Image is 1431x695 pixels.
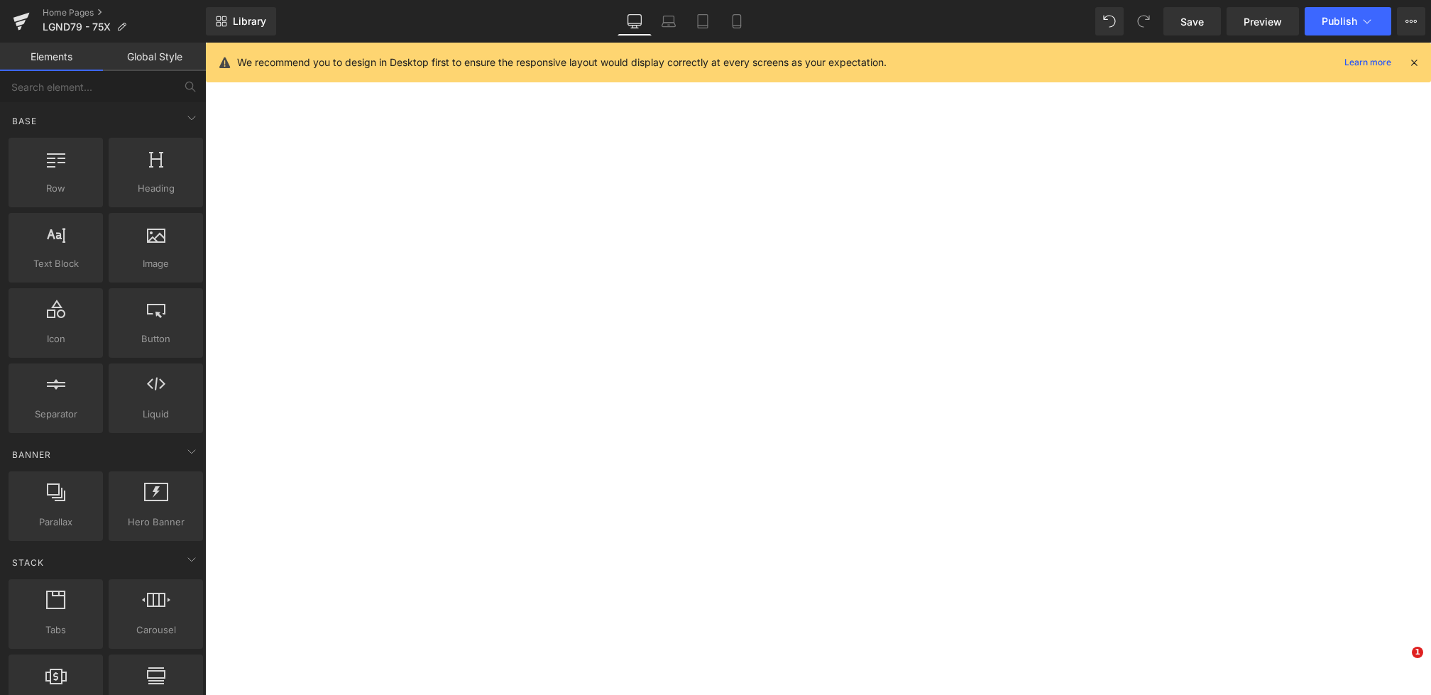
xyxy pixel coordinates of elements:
span: Stack [11,556,45,569]
a: New Library [206,7,276,35]
span: Carousel [113,623,199,637]
span: Image [113,256,199,271]
span: LGND79 - 75X [43,21,111,33]
span: Preview [1244,14,1282,29]
span: Parallax [13,515,99,530]
span: Banner [11,448,53,461]
button: More [1397,7,1425,35]
span: Heading [113,181,199,196]
a: Desktop [618,7,652,35]
span: Tabs [13,623,99,637]
span: 1 [1412,647,1423,658]
a: Laptop [652,7,686,35]
button: Publish [1305,7,1391,35]
span: Library [233,15,266,28]
span: Publish [1322,16,1357,27]
span: Text Block [13,256,99,271]
span: Button [113,332,199,346]
span: Save [1180,14,1204,29]
span: Base [11,114,38,128]
a: Tablet [686,7,720,35]
a: Learn more [1339,54,1397,71]
span: Row [13,181,99,196]
button: Undo [1095,7,1124,35]
span: Hero Banner [113,515,199,530]
span: Icon [13,332,99,346]
a: Home Pages [43,7,206,18]
span: Separator [13,407,99,422]
iframe: Intercom live chat [1383,647,1417,681]
p: We recommend you to design in Desktop first to ensure the responsive layout would display correct... [237,55,887,70]
span: Liquid [113,407,199,422]
a: Global Style [103,43,206,71]
button: Redo [1129,7,1158,35]
a: Preview [1227,7,1299,35]
a: Mobile [720,7,754,35]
